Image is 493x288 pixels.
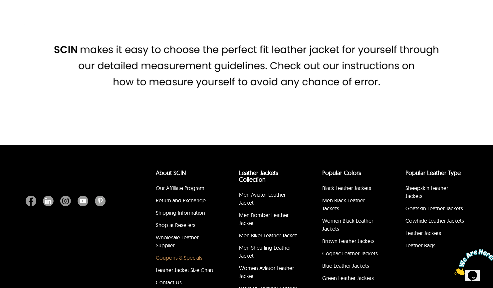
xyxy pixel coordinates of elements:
[155,195,215,208] li: Return and Exchange
[404,228,465,240] li: Leather Jackets
[405,242,435,249] a: Leather Bags
[155,253,215,265] li: Coupons & Specials
[40,196,57,206] a: Linkedin
[95,196,106,206] img: Pinterest
[404,216,465,228] li: Cowhide Leather Jackets
[238,243,299,263] li: Men Shearling Leather Jacket
[74,196,92,206] a: Youtube
[322,250,378,257] a: Cognac Leather Jackets
[405,185,448,199] a: Sheepskin Leather Jackets
[404,203,465,216] li: Goatskin Leather Jackets
[156,209,205,216] a: Shipping Information
[239,265,294,279] a: Women Aviator Leather Jacket
[156,197,206,204] a: Return and Exchange
[156,254,202,261] a: Coupons & Specials
[239,244,291,259] a: Men Shearling Leather Jacket
[322,169,361,177] a: popular leather jacket colors
[322,262,369,269] a: Blue Leather Jackets
[155,265,215,277] li: Leather Jacket Size Chart
[239,191,286,206] a: Men Aviator Leather Jacket
[78,196,88,206] img: Youtube
[404,183,465,203] li: Sheepskin Leather Jackets
[155,232,215,253] li: Wholesale Leather Supplier
[239,212,289,226] a: Men Bomber Leather Jacket
[238,190,299,210] li: Men Aviator Leather Jacket
[156,169,186,177] a: About SCIN
[321,273,382,285] li: Green Leather Jackets
[452,246,493,278] iframe: chat widget
[155,220,215,232] li: Shop at Resellers
[156,279,182,286] a: Contact Us
[322,217,373,232] a: Women Black Leather Jackets
[238,230,299,243] li: Men Biker Leather Jacket
[155,183,215,195] li: Our Affiliate Program
[405,217,464,224] a: Cowhide Leather Jackets
[156,185,204,191] a: Our Affiliate Program
[321,195,382,216] li: Men Black Leather Jackets
[321,261,382,273] li: Blue Leather Jackets
[92,196,106,206] a: Pinterest
[404,240,465,253] li: Leather Bags
[405,205,463,212] a: Goatskin Leather Jackets
[60,196,71,206] img: Instagram
[322,185,371,191] a: Black Leather Jackets
[321,183,382,195] li: Black Leather Jackets
[239,232,297,239] a: Men Biker Leather Jacket
[322,275,374,281] a: Green Leather Jackets
[3,3,44,29] img: Chat attention grabber
[405,169,461,177] a: Popular Leather Type
[156,222,195,228] a: Shop at Resellers
[321,248,382,261] li: Cognac Leather Jackets
[321,216,382,236] li: Women Black Leather Jackets
[43,196,54,206] img: Linkedin
[156,234,199,249] a: Wholesale Leather Supplier
[405,230,441,236] a: Leather Jackets
[322,238,374,244] a: Brown Leather Jackets
[238,210,299,230] li: Men Bomber Leather Jacket
[156,267,213,273] a: Leather Jacket Size Chart
[238,263,299,283] li: Women Aviator Leather Jacket
[321,236,382,248] li: Brown Leather Jackets
[26,196,40,206] a: Facebook
[155,208,215,220] li: Shipping Information
[322,197,365,212] a: Men Black Leather Jackets
[3,3,5,8] span: 1
[239,169,278,183] a: Leather Jackets Collection
[57,196,74,206] a: Instagram
[26,196,36,206] img: Facebook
